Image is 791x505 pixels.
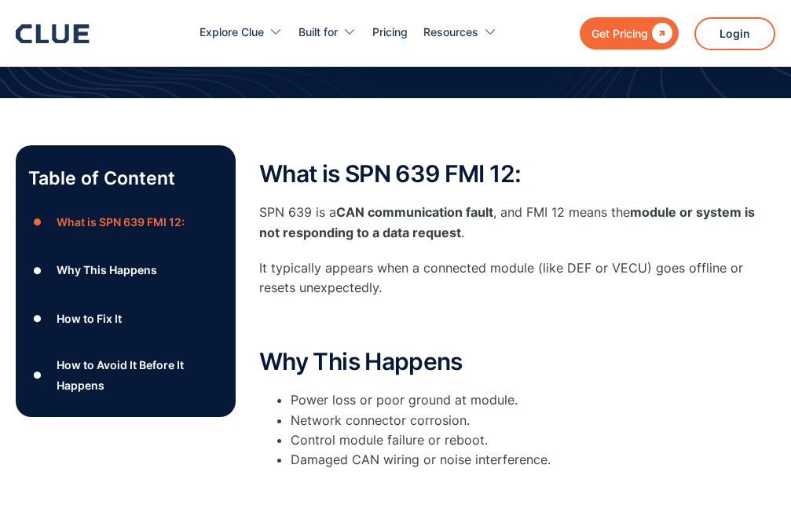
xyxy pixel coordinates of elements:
li: Network connector corrosion. [291,411,775,430]
a: ●How to Avoid It Before It Happens [28,355,223,394]
li: Power loss or poor ground at module. [291,390,775,410]
div:  [648,24,672,43]
p: It typically appears when a connected module (like DEF or VECU) goes offline or resets unexpectedly. [259,258,775,298]
li: Damaged CAN wiring or noise interference. [291,450,775,470]
p: Table of Content [28,166,223,191]
div: How to Avoid It Before It Happens [57,355,223,394]
div: Get Pricing [591,24,648,43]
strong: module or system is not responding to a data request [259,204,755,240]
li: Control module failure or reboot. [291,430,775,450]
div: ● [28,258,47,282]
div: Why This Happens [57,260,157,280]
a: Pricing [372,8,408,57]
a: ●What is SPN 639 FMI 12: [28,210,223,234]
h2: Why This Happens [259,349,775,375]
p: SPN 639 is a , and FMI 12 means the . [259,203,775,242]
div: How to Fix It [57,309,122,328]
a: Get Pricing [580,17,679,49]
div: Built for [298,8,338,57]
div: Explore Clue [200,8,264,57]
a: Login [694,17,775,50]
div: Built for [298,8,357,57]
h2: What is SPN 639 FMI 12: [259,161,775,187]
div: Explore Clue [200,8,283,57]
p: ‍ [259,313,775,333]
div: ● [28,364,47,387]
strong: CAN communication fault [336,204,493,220]
div: Resources [423,8,497,57]
div: What is SPN 639 FMI 12: [57,212,185,232]
p: ‍ [259,478,775,497]
a: ●Why This Happens [28,258,223,282]
a: ●How to Fix It [28,307,223,331]
div: Resources [423,8,478,57]
div: ● [28,210,47,234]
div: ● [28,307,47,331]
